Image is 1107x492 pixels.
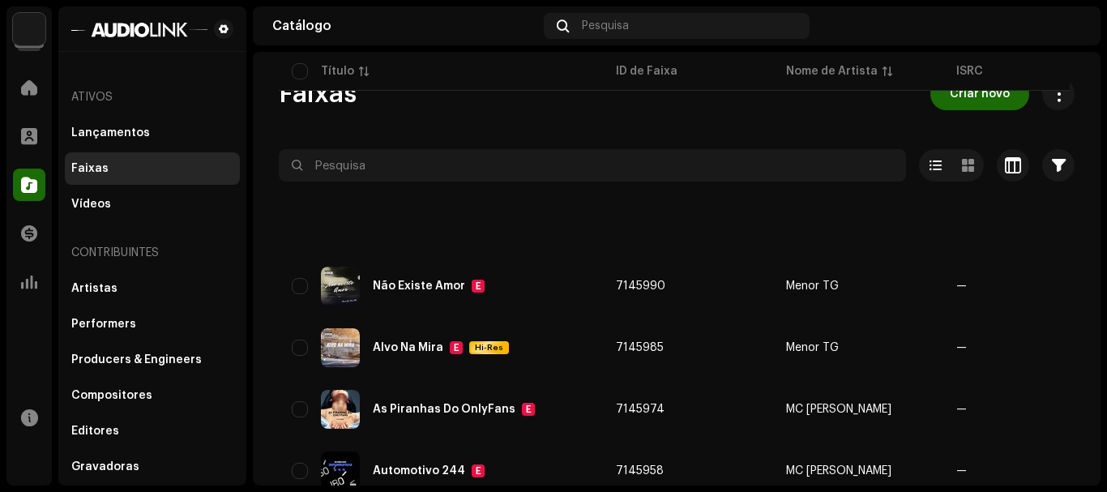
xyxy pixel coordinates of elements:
input: Pesquisa [279,149,906,182]
div: Catálogo [272,19,537,32]
div: E [472,464,485,477]
div: Menor TG [786,342,839,353]
div: Gravadoras [71,460,139,473]
div: — [956,280,967,292]
div: E [450,341,463,354]
re-m-nav-item: Artistas [65,272,240,305]
div: Vídeos [71,198,111,211]
div: E [472,280,485,293]
button: Criar novo [930,78,1029,110]
img: 799d5a02-46b4-40bc-bf00-6cebfe3d2ee3 [321,328,360,367]
div: Nome de Artista [786,63,878,79]
div: MC [PERSON_NAME] [786,404,891,415]
div: Título [321,63,354,79]
span: Pesquisa [582,19,629,32]
re-m-nav-item: Lançamentos [65,117,240,149]
div: Faixas [71,162,109,175]
div: Artistas [71,282,118,295]
span: Menor TG [786,342,930,353]
re-m-nav-item: Editores [65,415,240,447]
div: — [956,465,967,477]
re-a-nav-header: Ativos [65,78,240,117]
div: — [956,404,967,415]
div: Menor TG [786,280,839,292]
div: E [522,403,535,416]
img: a3ad99ef-92cc-40b4-ae97-a02ea8ed6519 [321,390,360,429]
span: Hi-Res [471,342,507,353]
span: Faixas [279,78,357,110]
span: MC G PEREIRA [786,404,930,415]
div: Producers & Engineers [71,353,202,366]
span: 7145958 [616,465,664,477]
img: 1601779f-85bc-4fc7-87b8-abcd1ae7544a [71,19,207,39]
div: Não Existe Amor [373,280,465,292]
re-m-nav-item: Faixas [65,152,240,185]
re-a-nav-header: Contribuintes [65,233,240,272]
div: — [956,342,967,353]
img: cde396f5-dd10-471a-9c1f-5794d4cef55f [321,451,360,490]
re-m-nav-item: Vídeos [65,188,240,220]
img: 730b9dfe-18b5-4111-b483-f30b0c182d82 [13,13,45,45]
span: MC G PEREIRA [786,465,930,477]
div: Automotivo 244 [373,465,465,477]
div: Editores [71,425,119,438]
div: MC [PERSON_NAME] [786,465,891,477]
span: Criar novo [950,78,1010,110]
div: As Piranhas Do OnlyFans [373,404,515,415]
re-m-nav-item: Performers [65,308,240,340]
div: Performers [71,318,136,331]
re-m-nav-item: Compositores [65,379,240,412]
re-m-nav-item: Gravadoras [65,451,240,483]
span: 7145985 [616,342,664,353]
img: 83fcb188-c23a-4f27-9ded-e3f731941e57 [1055,13,1081,39]
div: Alvo Na Mira [373,342,443,353]
span: 7145974 [616,404,665,415]
div: Compositores [71,389,152,402]
div: Lançamentos [71,126,150,139]
img: 011bd7db-0b2f-4a97-9ed8-acc145bcbe04 [321,267,360,306]
span: 7145990 [616,280,665,292]
span: Menor TG [786,280,930,292]
re-m-nav-item: Producers & Engineers [65,344,240,376]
